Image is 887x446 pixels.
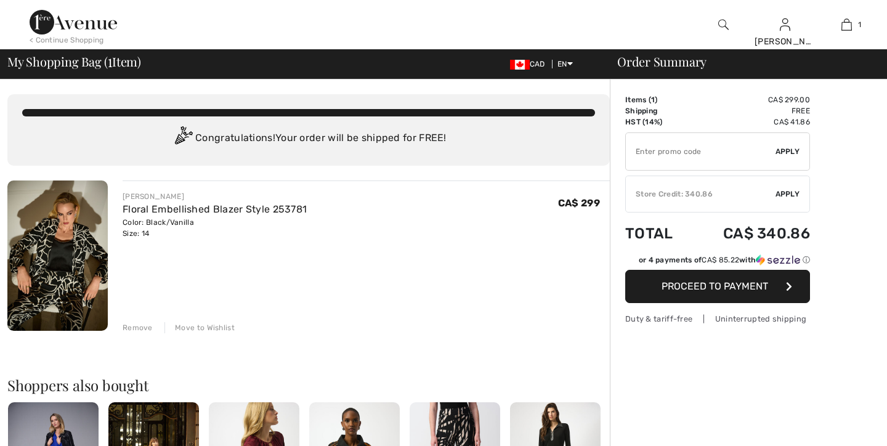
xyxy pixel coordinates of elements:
[7,378,610,392] h2: Shoppers also bought
[858,19,861,30] span: 1
[702,256,739,264] span: CA$ 85.22
[30,34,104,46] div: < Continue Shopping
[602,55,880,68] div: Order Summary
[841,17,852,32] img: My Bag
[22,126,595,151] div: Congratulations! Your order will be shipped for FREE!
[691,94,810,105] td: CA$ 299.00
[558,197,600,209] span: CA$ 299
[30,10,117,34] img: 1ère Avenue
[780,18,790,30] a: Sign In
[510,60,530,70] img: Canadian Dollar
[756,254,800,266] img: Sezzle
[662,280,768,292] span: Proceed to Payment
[7,55,141,68] span: My Shopping Bag ( Item)
[625,254,810,270] div: or 4 payments ofCA$ 85.22withSezzle Click to learn more about Sezzle
[7,180,108,331] img: Floral Embellished Blazer Style 253781
[816,17,877,32] a: 1
[123,203,307,215] a: Floral Embellished Blazer Style 253781
[776,189,800,200] span: Apply
[691,116,810,128] td: CA$ 41.86
[557,60,573,68] span: EN
[651,95,655,104] span: 1
[780,17,790,32] img: My Info
[691,105,810,116] td: Free
[625,116,691,128] td: HST (14%)
[625,213,691,254] td: Total
[108,52,112,68] span: 1
[164,322,235,333] div: Move to Wishlist
[123,322,153,333] div: Remove
[123,217,307,239] div: Color: Black/Vanilla Size: 14
[510,60,550,68] span: CAD
[776,146,800,157] span: Apply
[625,105,691,116] td: Shipping
[171,126,195,151] img: Congratulation2.svg
[639,254,810,266] div: or 4 payments of with
[718,17,729,32] img: search the website
[123,191,307,202] div: [PERSON_NAME]
[755,35,815,48] div: [PERSON_NAME]
[626,133,776,170] input: Promo code
[625,313,810,325] div: Duty & tariff-free | Uninterrupted shipping
[625,270,810,303] button: Proceed to Payment
[691,213,810,254] td: CA$ 340.86
[626,189,776,200] div: Store Credit: 340.86
[625,94,691,105] td: Items ( )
